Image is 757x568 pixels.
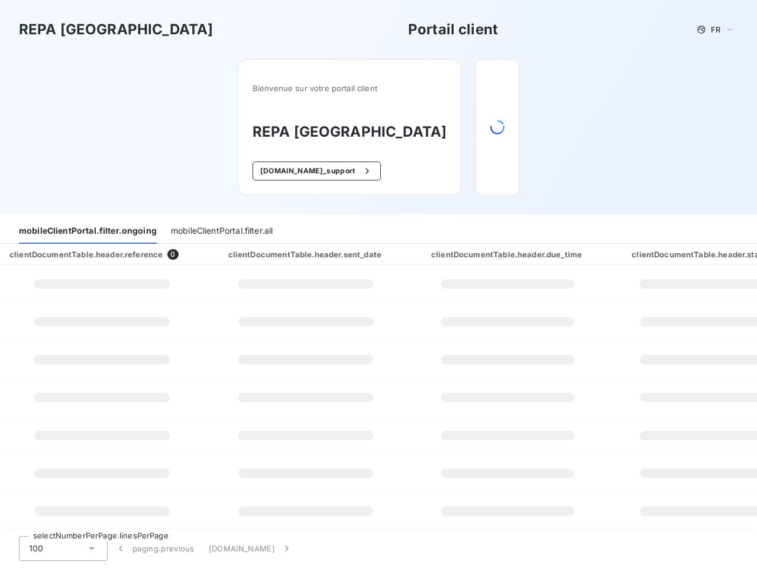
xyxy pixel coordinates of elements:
span: FR [711,25,720,34]
span: 0 [167,249,178,260]
h3: REPA [GEOGRAPHIC_DATA] [253,121,447,143]
h3: Portail client [408,19,498,40]
div: clientDocumentTable.header.sent_date [207,248,405,260]
span: 100 [29,543,43,554]
div: mobileClientPortal.filter.all [171,219,273,244]
h3: REPA [GEOGRAPHIC_DATA] [19,19,213,40]
div: clientDocumentTable.header.due_time [410,248,606,260]
button: [DOMAIN_NAME]_support [253,162,381,180]
button: [DOMAIN_NAME] [202,536,300,561]
button: paging.previous [108,536,202,561]
div: mobileClientPortal.filter.ongoing [19,219,157,244]
div: clientDocumentTable.header.reference [9,250,163,259]
span: Bienvenue sur votre portail client [253,83,447,93]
